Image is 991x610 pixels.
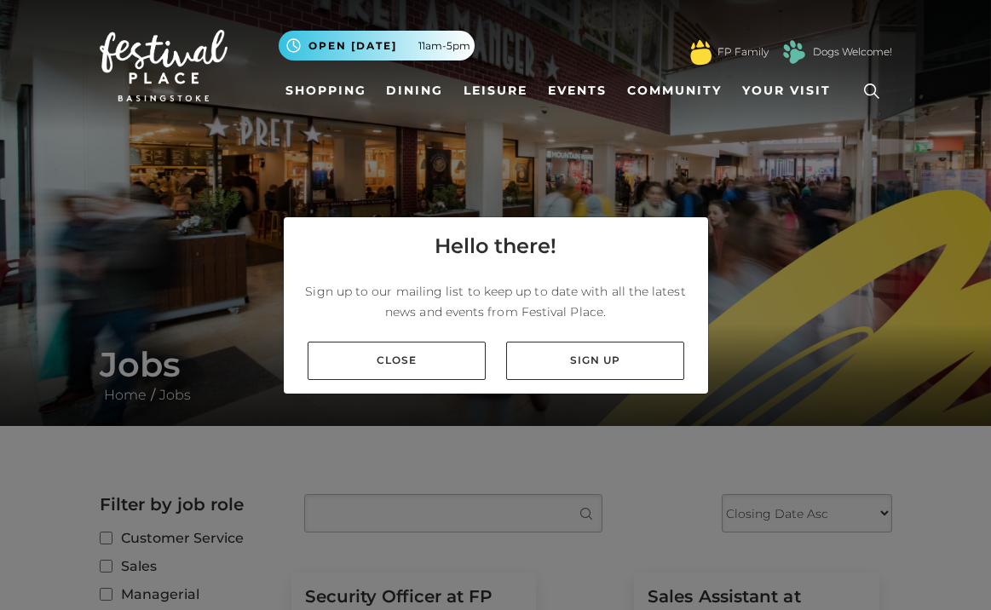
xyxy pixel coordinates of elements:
[541,75,614,106] a: Events
[742,82,831,100] span: Your Visit
[717,44,769,60] a: FP Family
[620,75,729,106] a: Community
[735,75,846,106] a: Your Visit
[813,44,892,60] a: Dogs Welcome!
[297,281,694,322] p: Sign up to our mailing list to keep up to date with all the latest news and events from Festival ...
[279,31,475,60] button: Open [DATE] 11am-5pm
[100,30,228,101] img: Festival Place Logo
[379,75,450,106] a: Dining
[506,342,684,380] a: Sign up
[279,75,373,106] a: Shopping
[435,231,556,262] h4: Hello there!
[308,38,397,54] span: Open [DATE]
[457,75,534,106] a: Leisure
[308,342,486,380] a: Close
[418,38,470,54] span: 11am-5pm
